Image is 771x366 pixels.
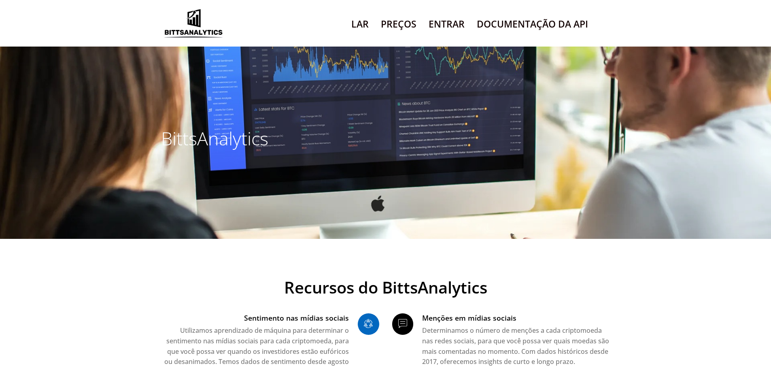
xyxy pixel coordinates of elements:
[422,326,609,366] font: Determinamos o número de menções a cada criptomoeda nas redes sociais, para que você possa ver qu...
[477,17,588,30] font: Documentação da API
[284,276,487,298] font: Recursos do BittsAnalytics
[429,17,465,30] font: Entrar
[244,313,349,323] font: Sentimento nas mídias sociais
[429,14,465,34] a: Entrar
[351,14,369,34] a: Lar
[351,17,369,30] font: Lar
[161,126,268,151] font: BittsAnalytics
[381,17,416,30] font: Preços
[381,14,416,34] a: Preços
[477,14,588,34] a: Documentação da API
[422,313,516,323] font: Menções em mídias sociais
